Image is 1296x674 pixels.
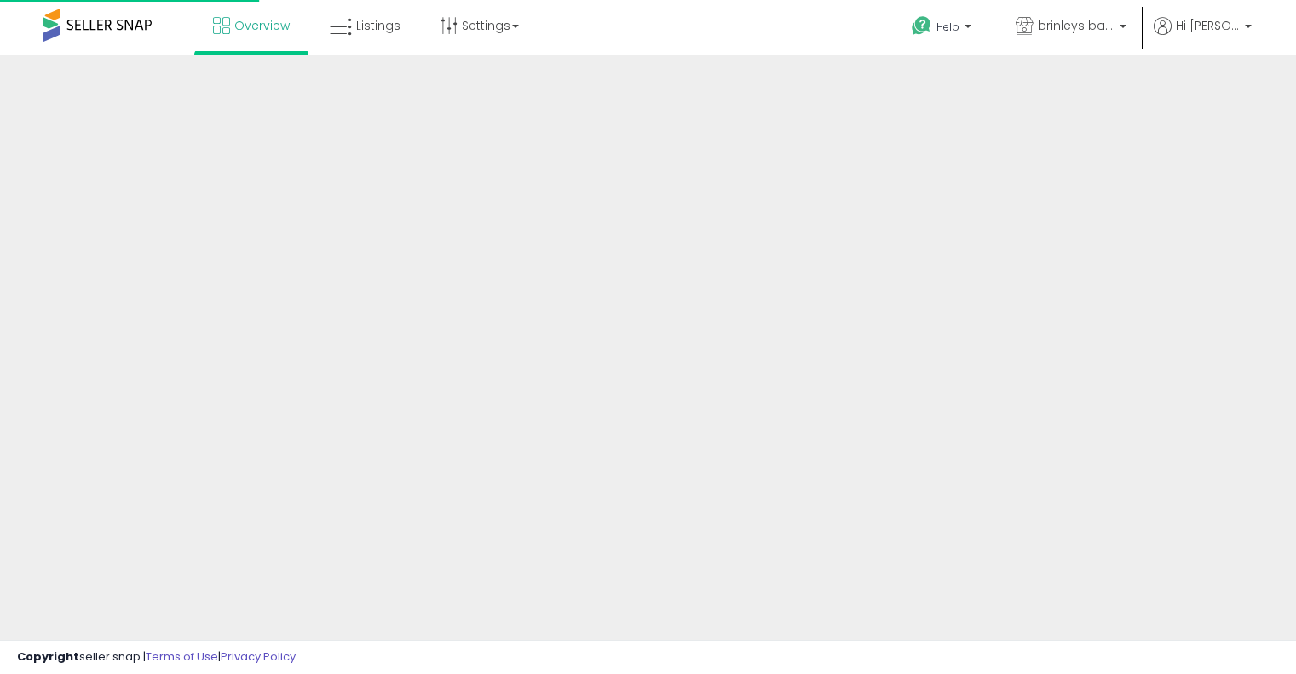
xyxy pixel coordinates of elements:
[1176,17,1240,34] span: Hi [PERSON_NAME]
[234,17,290,34] span: Overview
[17,648,79,665] strong: Copyright
[356,17,400,34] span: Listings
[911,15,932,37] i: Get Help
[1038,17,1115,34] span: brinleys bargains
[146,648,218,665] a: Terms of Use
[936,20,959,34] span: Help
[221,648,296,665] a: Privacy Policy
[898,3,988,55] a: Help
[1154,17,1252,55] a: Hi [PERSON_NAME]
[17,649,296,665] div: seller snap | |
